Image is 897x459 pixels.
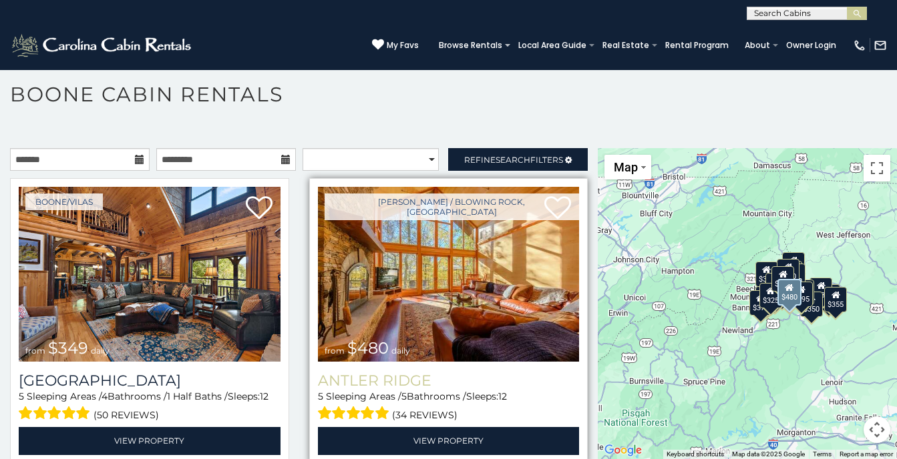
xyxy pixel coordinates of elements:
[91,346,110,356] span: daily
[604,155,651,179] button: Change map style
[25,193,103,210] a: Boone/Vilas
[614,160,638,174] span: Map
[19,187,281,362] img: Diamond Creek Lodge
[749,290,772,316] div: $375
[777,279,801,306] div: $480
[246,195,273,223] a: Add to favorites
[167,390,228,402] span: 1 Half Baths /
[755,262,778,287] div: $305
[596,36,656,55] a: Real Estate
[19,427,281,454] a: View Property
[260,390,268,402] span: 12
[48,338,88,358] span: $349
[19,187,281,362] a: Diamond Creek Lodge from $349 daily
[387,39,419,51] span: My Favs
[318,372,580,390] a: Antler Ridge
[874,39,887,52] img: mail-regular-white.png
[853,39,866,52] img: phone-regular-white.png
[325,193,580,220] a: [PERSON_NAME] / Blowing Rock, [GEOGRAPHIC_DATA]
[10,32,195,59] img: White-1-2.png
[19,372,281,390] a: [GEOGRAPHIC_DATA]
[512,36,593,55] a: Local Area Guide
[19,390,281,424] div: Sleeping Areas / Bathrooms / Sleeps:
[347,338,389,358] span: $480
[813,450,832,458] a: Terms
[318,390,580,424] div: Sleeping Areas / Bathrooms / Sleeps:
[448,148,588,171] a: RefineSearchFilters
[318,427,580,454] a: View Property
[779,36,843,55] a: Owner Login
[318,187,580,362] img: Antler Ridge
[601,442,645,459] a: Open this area in Google Maps (opens a new window)
[498,390,507,402] span: 12
[318,187,580,362] a: Antler Ridge from $480 daily
[783,252,805,278] div: $525
[496,155,530,165] span: Search
[391,346,410,356] span: daily
[759,283,782,308] div: $325
[864,416,890,443] button: Map camera controls
[777,259,799,284] div: $320
[825,287,848,312] div: $355
[667,450,724,459] button: Keyboard shortcuts
[790,282,813,307] div: $695
[318,390,323,402] span: 5
[372,39,419,52] a: My Favs
[840,450,893,458] a: Report a map error
[19,390,24,402] span: 5
[864,155,890,181] button: Toggle fullscreen view
[732,450,805,458] span: Map data ©2025 Google
[94,406,159,424] span: (50 reviews)
[771,266,794,292] div: $349
[102,390,108,402] span: 4
[25,346,45,356] span: from
[432,36,509,55] a: Browse Rentals
[659,36,735,55] a: Rental Program
[19,372,281,390] h3: Diamond Creek Lodge
[401,390,407,402] span: 5
[738,36,777,55] a: About
[325,346,345,356] span: from
[601,442,645,459] img: Google
[810,278,832,303] div: $930
[464,155,563,165] span: Refine Filters
[392,406,458,424] span: (34 reviews)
